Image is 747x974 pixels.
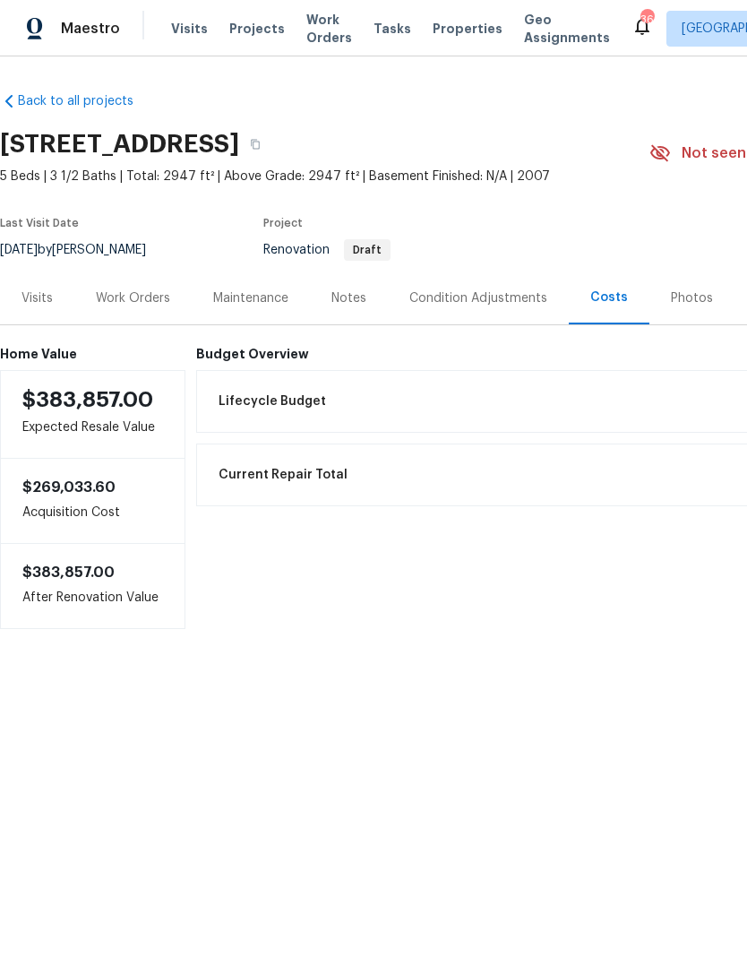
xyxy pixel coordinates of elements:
[524,11,610,47] span: Geo Assignments
[409,289,547,307] div: Condition Adjustments
[96,289,170,307] div: Work Orders
[22,389,153,410] span: $383,857.00
[263,218,303,228] span: Project
[239,128,271,160] button: Copy Address
[331,289,366,307] div: Notes
[213,289,288,307] div: Maintenance
[21,289,53,307] div: Visits
[61,20,120,38] span: Maestro
[22,565,115,580] span: $383,857.00
[433,20,502,38] span: Properties
[219,392,326,410] span: Lifecycle Budget
[306,11,352,47] span: Work Orders
[171,20,208,38] span: Visits
[263,244,391,256] span: Renovation
[590,289,628,306] div: Costs
[346,245,389,255] span: Draft
[22,480,116,495] span: $269,033.60
[671,289,713,307] div: Photos
[219,466,348,484] span: Current Repair Total
[373,22,411,35] span: Tasks
[229,20,285,38] span: Projects
[640,11,653,29] div: 36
